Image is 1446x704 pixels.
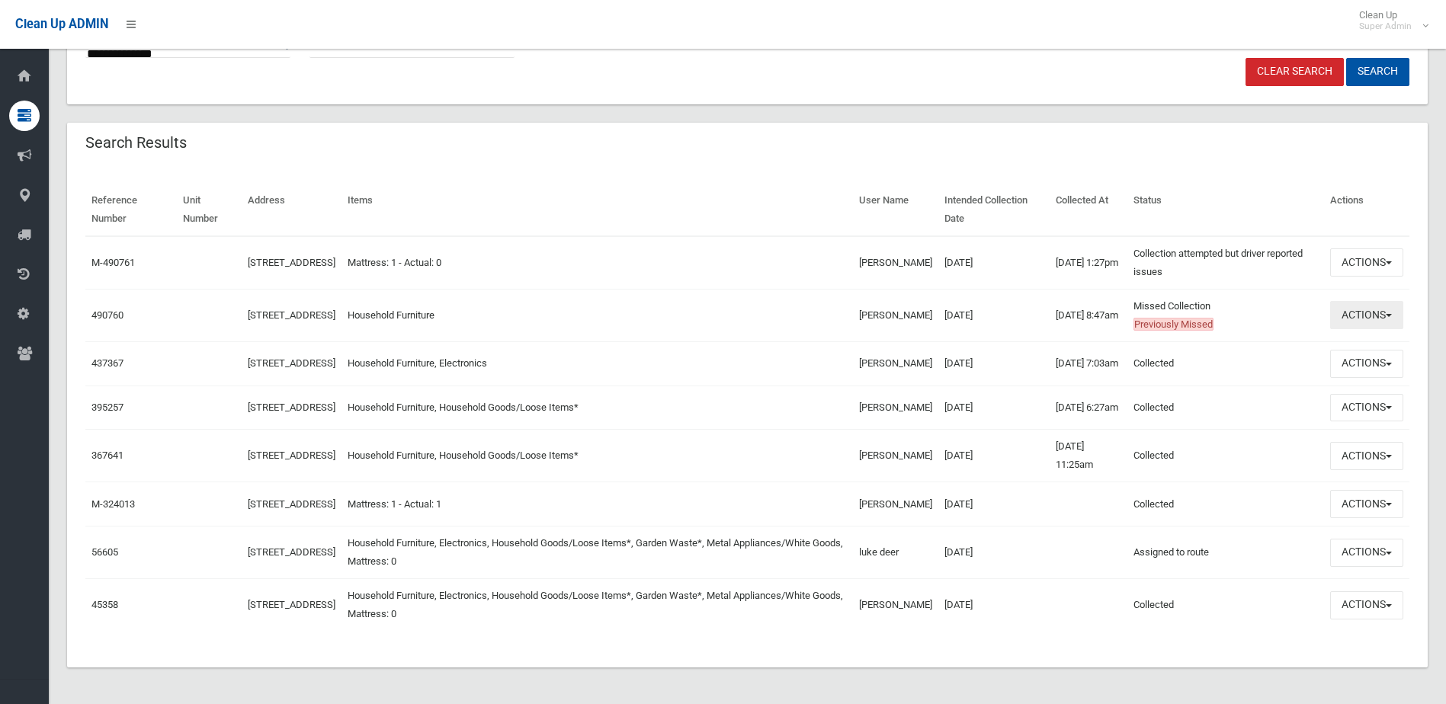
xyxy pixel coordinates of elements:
[853,289,938,341] td: [PERSON_NAME]
[938,236,1050,290] td: [DATE]
[1050,430,1127,482] td: [DATE] 11:25am
[91,309,123,321] a: 490760
[1330,490,1403,518] button: Actions
[1246,58,1344,86] a: Clear Search
[177,184,242,236] th: Unit Number
[1330,442,1403,470] button: Actions
[1133,318,1214,331] span: Previously Missed
[1127,386,1324,430] td: Collected
[1127,482,1324,526] td: Collected
[853,184,938,236] th: User Name
[91,498,135,510] a: M-324013
[67,128,205,158] header: Search Results
[91,257,135,268] a: M-490761
[15,17,108,31] span: Clean Up ADMIN
[1330,350,1403,378] button: Actions
[1359,21,1412,32] small: Super Admin
[91,450,123,461] a: 367641
[1050,184,1127,236] th: Collected At
[242,184,341,236] th: Address
[938,386,1050,430] td: [DATE]
[1330,539,1403,567] button: Actions
[341,482,853,526] td: Mattress: 1 - Actual: 1
[1324,184,1409,236] th: Actions
[1346,58,1409,86] button: Search
[91,357,123,369] a: 437367
[1330,394,1403,422] button: Actions
[91,402,123,413] a: 395257
[1050,236,1127,290] td: [DATE] 1:27pm
[248,257,335,268] a: [STREET_ADDRESS]
[1050,289,1127,341] td: [DATE] 8:47am
[853,341,938,386] td: [PERSON_NAME]
[248,357,335,369] a: [STREET_ADDRESS]
[853,236,938,290] td: [PERSON_NAME]
[853,482,938,526] td: [PERSON_NAME]
[938,430,1050,482] td: [DATE]
[341,526,853,579] td: Household Furniture, Electronics, Household Goods/Loose Items*, Garden Waste*, Metal Appliances/W...
[248,309,335,321] a: [STREET_ADDRESS]
[853,430,938,482] td: [PERSON_NAME]
[1330,591,1403,619] button: Actions
[341,430,853,482] td: Household Furniture, Household Goods/Loose Items*
[341,386,853,430] td: Household Furniture, Household Goods/Loose Items*
[341,289,853,341] td: Household Furniture
[91,546,118,558] a: 56605
[85,184,177,236] th: Reference Number
[1050,386,1127,430] td: [DATE] 6:27am
[341,579,853,632] td: Household Furniture, Electronics, Household Goods/Loose Items*, Garden Waste*, Metal Appliances/W...
[1330,248,1403,277] button: Actions
[1050,341,1127,386] td: [DATE] 7:03am
[1330,301,1403,329] button: Actions
[1127,341,1324,386] td: Collected
[853,526,938,579] td: luke deer
[1351,9,1427,32] span: Clean Up
[1127,289,1324,341] td: Missed Collection
[341,341,853,386] td: Household Furniture, Electronics
[938,184,1050,236] th: Intended Collection Date
[938,482,1050,526] td: [DATE]
[248,450,335,461] a: [STREET_ADDRESS]
[91,599,118,610] a: 45358
[248,498,335,510] a: [STREET_ADDRESS]
[1127,184,1324,236] th: Status
[938,579,1050,632] td: [DATE]
[938,289,1050,341] td: [DATE]
[1127,430,1324,482] td: Collected
[1127,579,1324,632] td: Collected
[341,184,853,236] th: Items
[1127,236,1324,290] td: Collection attempted but driver reported issues
[1127,526,1324,579] td: Assigned to route
[938,526,1050,579] td: [DATE]
[248,402,335,413] a: [STREET_ADDRESS]
[853,579,938,632] td: [PERSON_NAME]
[853,386,938,430] td: [PERSON_NAME]
[248,546,335,558] a: [STREET_ADDRESS]
[248,599,335,610] a: [STREET_ADDRESS]
[938,341,1050,386] td: [DATE]
[341,236,853,290] td: Mattress: 1 - Actual: 0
